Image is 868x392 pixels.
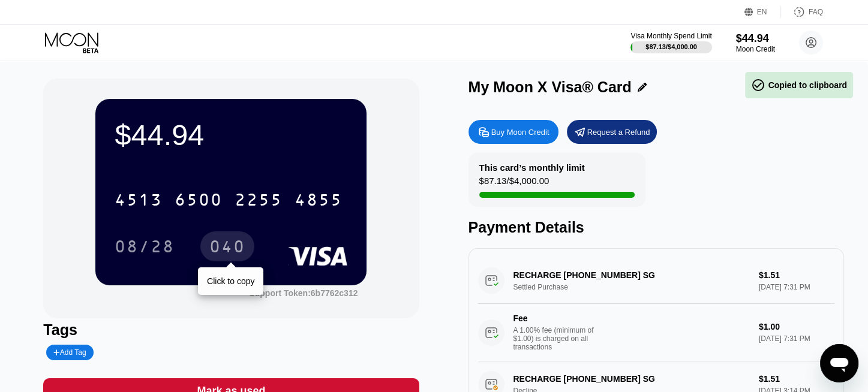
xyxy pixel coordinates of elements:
div: Moon Credit [736,45,775,53]
div: $44.94Moon Credit [736,32,775,53]
div: Request a Refund [587,127,650,137]
div: $87.13 / $4,000.00 [645,43,697,50]
div: Visa Monthly Spend Limit [630,32,711,40]
div: 6500 [175,192,223,211]
div: $44.94 [736,32,775,45]
div: Add Tag [46,345,93,360]
div: [DATE] 7:31 PM [759,334,834,343]
div: $87.13 / $4,000.00 [479,176,549,192]
div: EN [757,8,767,16]
div: 08/28 [115,239,175,258]
div: FAQ [809,8,823,16]
div: My Moon X Visa® Card [468,79,632,96]
div: 4513650022554855 [107,185,350,215]
div: 08/28 [106,231,184,261]
div: Add Tag [53,348,86,357]
div: Copied to clipboard [751,78,847,92]
div: 4513 [115,192,163,211]
div: This card’s monthly limit [479,162,585,173]
div: Click to copy [207,276,254,286]
div: $1.00 [759,322,834,331]
div: EN [744,6,781,18]
div: Payment Details [468,219,844,236]
div: Visa Monthly Spend Limit$87.13/$4,000.00 [630,32,711,53]
div: Buy Moon Credit [491,127,549,137]
div: 4855 [295,192,343,211]
div: Fee [513,313,597,323]
iframe: Button to launch messaging window [820,344,858,382]
div: A 1.00% fee (minimum of $1.00) is charged on all transactions [513,326,603,351]
div: FAQ [781,6,823,18]
div: 040 [209,239,245,258]
div: Support Token:6b7762c312 [249,288,358,298]
div: Buy Moon Credit [468,120,558,144]
div: Support Token: 6b7762c312 [249,288,358,298]
div: FeeA 1.00% fee (minimum of $1.00) is charged on all transactions$1.00[DATE] 7:31 PM [478,304,834,361]
div: 2255 [235,192,283,211]
span:  [751,78,765,92]
div: $44.94 [115,118,347,152]
div: Tags [43,321,419,339]
div: Request a Refund [567,120,657,144]
div: 040 [200,231,254,261]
